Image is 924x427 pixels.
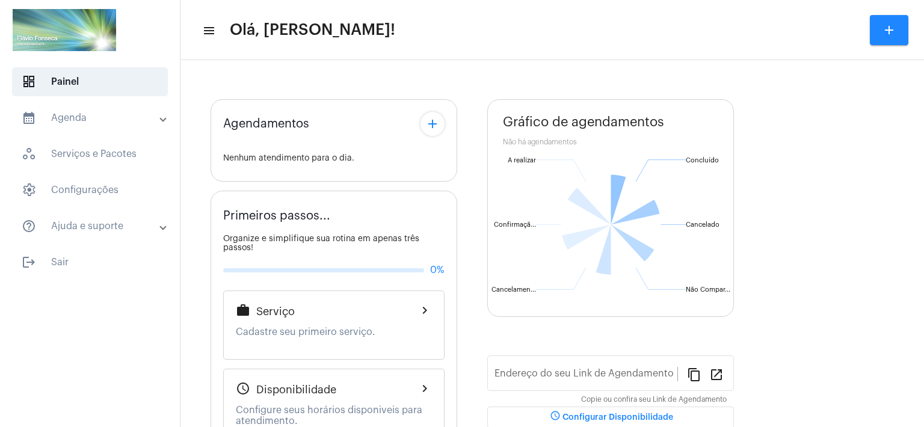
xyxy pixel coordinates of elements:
[709,367,724,381] mat-icon: open_in_new
[581,396,727,404] mat-hint: Copie ou confira seu Link de Agendamento
[22,219,161,233] mat-panel-title: Ajuda e suporte
[223,117,309,131] span: Agendamentos
[417,381,432,396] mat-icon: chevron_right
[491,286,536,293] text: Cancelamen...
[236,381,250,396] mat-icon: schedule
[548,410,562,425] mat-icon: schedule
[12,248,168,277] span: Sair
[12,67,168,96] span: Painel
[12,176,168,204] span: Configurações
[22,111,161,125] mat-panel-title: Agenda
[22,111,36,125] mat-icon: sidenav icon
[236,303,250,318] mat-icon: work
[22,255,36,269] mat-icon: sidenav icon
[12,140,168,168] span: Serviços e Pacotes
[256,384,336,396] span: Disponibilidade
[686,221,719,228] text: Cancelado
[22,219,36,233] mat-icon: sidenav icon
[430,265,445,275] span: 0%
[223,154,445,163] div: Nenhum atendimento para o dia.
[202,23,214,38] mat-icon: sidenav icon
[882,23,896,37] mat-icon: add
[686,157,719,164] text: Concluído
[508,157,536,164] text: A realizar
[7,103,180,132] mat-expansion-panel-header: sidenav iconAgenda
[10,6,119,54] img: ad486f29-800c-4119-1513-e8219dc03dae.png
[223,235,419,252] span: Organize e simplifique sua rotina em apenas três passos!
[22,183,36,197] span: sidenav icon
[22,147,36,161] span: sidenav icon
[22,75,36,89] span: sidenav icon
[494,221,536,229] text: Confirmaçã...
[256,306,295,318] span: Serviço
[7,212,180,241] mat-expansion-panel-header: sidenav iconAjuda e suporte
[686,286,730,293] text: Não Compar...
[236,327,432,337] p: Cadastre seu primeiro serviço.
[417,303,432,318] mat-icon: chevron_right
[425,117,440,131] mat-icon: add
[494,370,677,381] input: Link
[236,405,432,426] p: Configure seus horários disponiveis para atendimento.
[230,20,395,40] span: Olá, [PERSON_NAME]!
[687,367,701,381] mat-icon: content_copy
[223,209,330,223] span: Primeiros passos...
[503,115,664,129] span: Gráfico de agendamentos
[548,413,673,422] span: Configurar Disponibilidade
